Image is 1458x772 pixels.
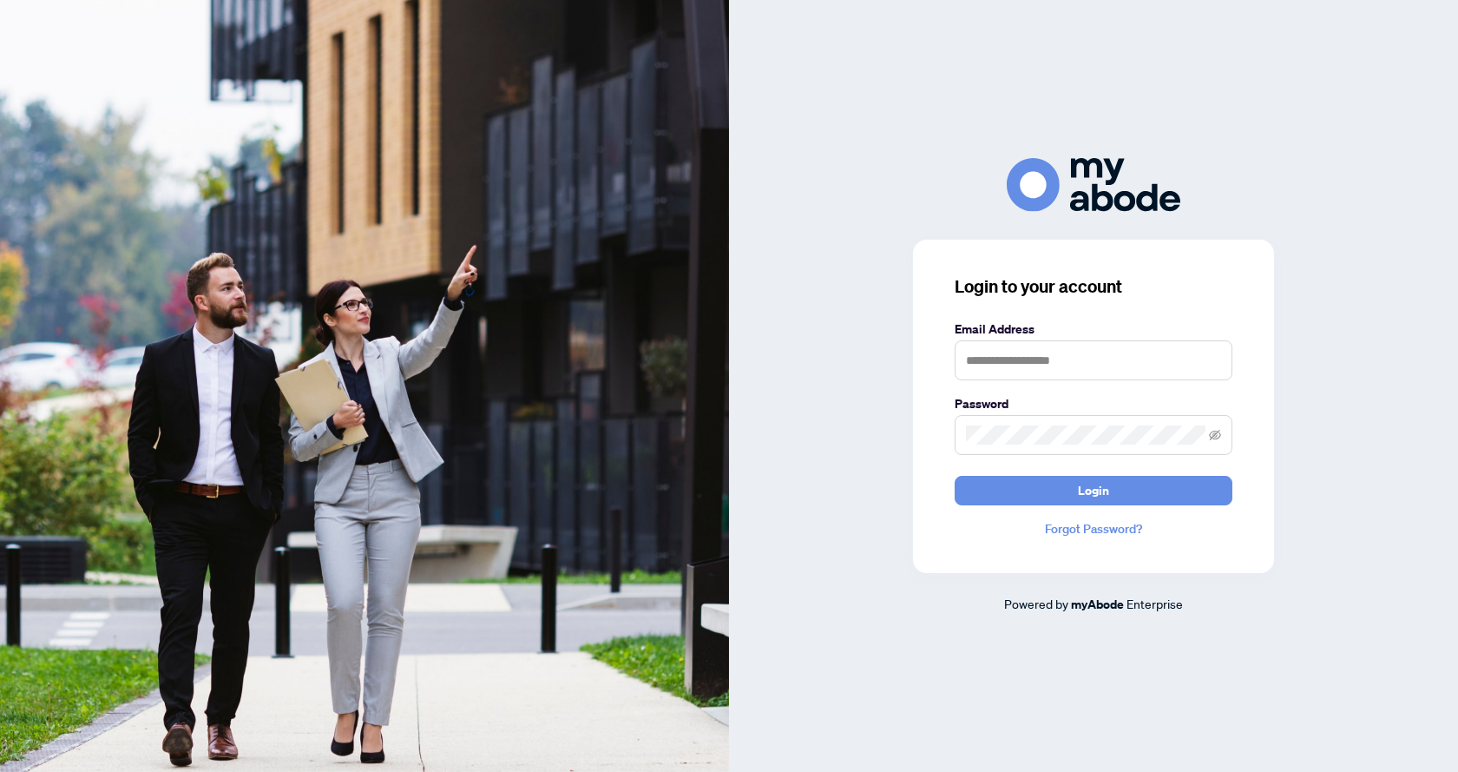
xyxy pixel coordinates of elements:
[955,274,1232,299] h3: Login to your account
[1071,595,1124,614] a: myAbode
[1126,596,1183,611] span: Enterprise
[955,519,1232,538] a: Forgot Password?
[1078,477,1109,505] span: Login
[955,476,1232,505] button: Login
[1007,158,1180,211] img: ma-logo
[1004,596,1068,611] span: Powered by
[1209,429,1221,441] span: eye-invisible
[955,320,1232,339] label: Email Address
[955,394,1232,413] label: Password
